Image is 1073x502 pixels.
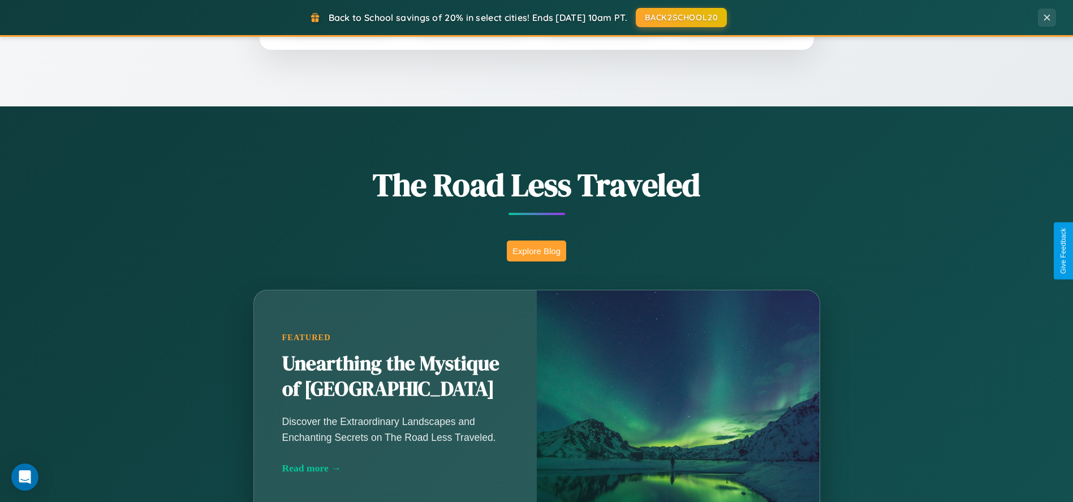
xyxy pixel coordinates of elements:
[197,163,876,207] h1: The Road Less Traveled
[282,462,509,474] div: Read more →
[1059,228,1067,274] div: Give Feedback
[282,333,509,342] div: Featured
[636,8,727,27] button: BACK2SCHOOL20
[282,351,509,403] h2: Unearthing the Mystique of [GEOGRAPHIC_DATA]
[282,414,509,445] p: Discover the Extraordinary Landscapes and Enchanting Secrets on The Road Less Traveled.
[11,464,38,491] div: Open Intercom Messenger
[329,12,627,23] span: Back to School savings of 20% in select cities! Ends [DATE] 10am PT.
[507,241,566,261] button: Explore Blog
